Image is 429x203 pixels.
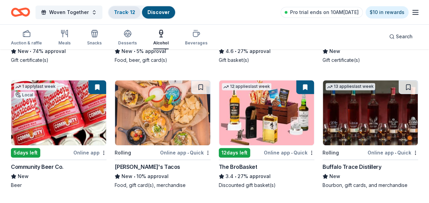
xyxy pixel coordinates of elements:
[226,47,233,55] span: 4.6
[226,172,233,180] span: 3.4
[87,27,102,49] button: Snacks
[323,80,418,189] a: Image for Buffalo Trace Distillery13 applieslast weekRollingOnline app•QuickBuffalo Trace Distill...
[11,57,106,64] div: Gift certificate(s)
[11,4,30,20] a: Home
[326,83,375,90] div: 13 applies last week
[323,163,381,171] div: Buffalo Trace Distillery
[395,150,396,155] span: •
[219,57,314,64] div: Gift basket(s)
[18,172,29,180] span: New
[160,148,211,157] div: Online app Quick
[185,27,208,49] button: Beverages
[222,83,271,90] div: 12 applies last week
[11,40,42,46] div: Auction & raffle
[219,47,314,55] div: 27% approval
[187,150,189,155] span: •
[329,172,340,180] span: New
[35,5,102,19] button: Woven Together
[115,182,210,189] div: Food, gift card(s), merchandise
[153,40,169,46] div: Alcohol
[264,148,314,157] div: Online app Quick
[11,182,106,189] div: Beer
[121,172,132,180] span: New
[323,80,418,145] img: Image for Buffalo Trace Distillery
[396,32,413,41] span: Search
[121,47,132,55] span: New
[87,40,102,46] div: Snacks
[11,80,106,145] img: Image for Community Beer Co.
[49,8,89,16] span: Woven Together
[329,47,340,55] span: New
[58,40,71,46] div: Meals
[323,57,418,64] div: Gift certificate(s)
[153,27,169,49] button: Alcohol
[115,57,210,64] div: Food, beer, gift card(s)
[30,49,31,54] span: •
[11,27,42,49] button: Auction & raffle
[11,47,106,55] div: 74% approval
[73,148,106,157] div: Online app
[234,49,236,54] span: •
[281,7,363,18] a: Pro trial ends on 10AM[DATE]
[114,9,135,15] a: Track· 12
[219,182,314,189] div: Discounted gift basket(s)
[219,163,257,171] div: The BroBasket
[115,172,210,180] div: 10% approval
[234,174,236,179] span: •
[18,47,29,55] span: New
[115,80,210,189] a: Image for Torchy's TacosRollingOnline app•Quick[PERSON_NAME]'s TacosNew•10% approvalFood, gift ca...
[134,174,135,179] span: •
[118,27,137,49] button: Desserts
[185,40,208,46] div: Beverages
[115,149,131,157] div: Rolling
[323,182,418,189] div: Bourbon, gift cards, and merchandise
[108,5,176,19] button: Track· 12Discover
[118,40,137,46] div: Desserts
[115,47,210,55] div: 5% approval
[291,150,292,155] span: •
[11,163,63,171] div: Community Beer Co.
[219,148,250,158] div: 12 days left
[134,49,135,54] span: •
[219,80,314,145] img: Image for The BroBasket
[11,148,40,158] div: 5 days left
[14,92,34,98] div: Local
[290,8,359,16] span: Pro trial ends on 10AM[DATE]
[323,149,339,157] div: Rolling
[368,148,418,157] div: Online app Quick
[366,6,409,18] a: $10 in rewards
[147,9,170,15] a: Discover
[219,80,314,189] a: Image for The BroBasket12 applieslast week12days leftOnline app•QuickThe BroBasket3.4•27% approva...
[384,30,418,43] button: Search
[58,27,71,49] button: Meals
[115,80,210,145] img: Image for Torchy's Tacos
[14,83,57,90] div: 1 apply last week
[219,172,314,180] div: 27% approval
[11,80,106,189] a: Image for Community Beer Co.1 applylast weekLocal5days leftOnline appCommunity Beer Co.NewBeer
[115,163,180,171] div: [PERSON_NAME]'s Tacos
